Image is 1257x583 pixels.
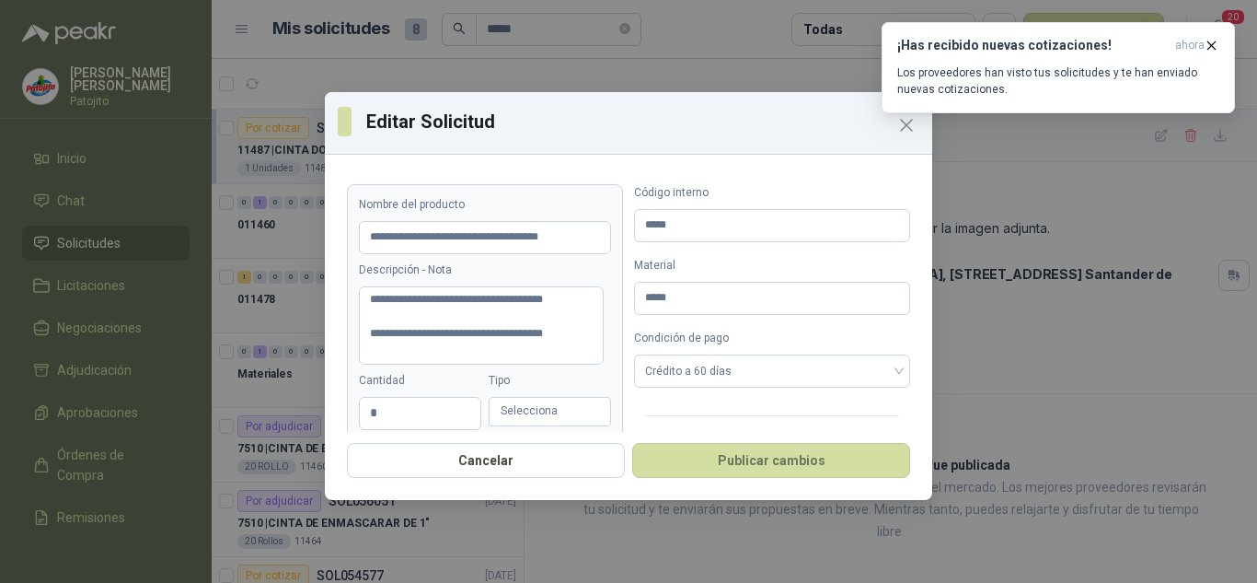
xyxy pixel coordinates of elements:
[634,184,910,202] label: Código interno
[359,262,611,279] label: Descripción - Nota
[634,257,910,274] label: Material
[359,372,481,390] label: Cantidad
[1175,38,1205,53] span: ahora
[632,443,910,478] button: Publicar cambios
[347,443,625,478] button: Cancelar
[366,108,919,135] h3: Editar Solicitud
[645,357,899,385] span: Crédito a 60 días
[897,64,1219,98] p: Los proveedores han visto tus solicitudes y te han enviado nuevas cotizaciones.
[882,22,1235,113] button: ¡Has recibido nuevas cotizaciones!ahora Los proveedores han visto tus solicitudes y te han enviad...
[359,196,611,214] label: Nombre del producto
[634,330,910,347] label: Condición de pago
[489,372,611,390] label: Tipo
[897,38,1168,53] h3: ¡Has recibido nuevas cotizaciones!
[489,397,611,426] div: Selecciona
